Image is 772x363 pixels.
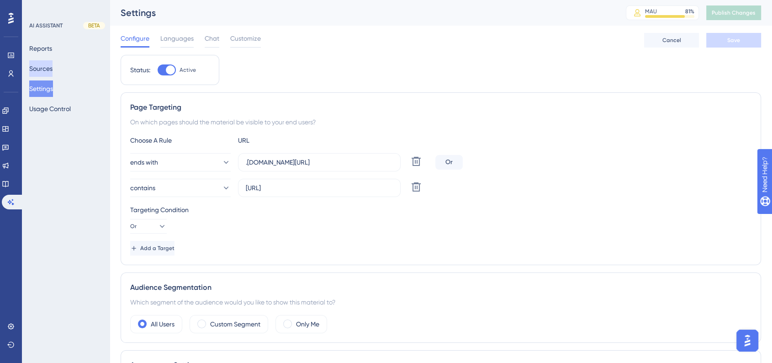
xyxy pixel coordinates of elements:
[130,204,751,215] div: Targeting Condition
[645,8,657,15] div: MAU
[151,319,174,330] label: All Users
[246,157,393,167] input: yourwebsite.com/path
[130,282,751,293] div: Audience Segmentation
[160,33,194,44] span: Languages
[29,101,71,117] button: Usage Control
[130,117,751,128] div: On which pages should the material be visible to your end users?
[130,241,174,256] button: Add a Target
[29,60,53,77] button: Sources
[296,319,319,330] label: Only Me
[130,219,167,234] button: Or
[130,157,158,168] span: ends with
[29,80,53,97] button: Settings
[29,40,52,57] button: Reports
[685,8,694,15] div: 81 %
[712,9,756,16] span: Publish Changes
[130,179,231,197] button: contains
[130,223,137,230] span: Or
[140,245,174,252] span: Add a Target
[21,2,57,13] span: Need Help?
[205,33,219,44] span: Chat
[121,6,603,19] div: Settings
[130,297,751,308] div: Which segment of the audience would you like to show this material to?
[130,64,150,75] div: Status:
[180,66,196,74] span: Active
[130,153,231,171] button: ends with
[435,155,463,170] div: Or
[734,327,761,354] iframe: UserGuiding AI Assistant Launcher
[210,319,260,330] label: Custom Segment
[706,33,761,48] button: Save
[727,37,740,44] span: Save
[662,37,681,44] span: Cancel
[130,182,155,193] span: contains
[121,33,149,44] span: Configure
[29,22,63,29] div: AI ASSISTANT
[644,33,699,48] button: Cancel
[130,135,231,146] div: Choose A Rule
[83,22,105,29] div: BETA
[230,33,261,44] span: Customize
[246,183,393,193] input: yourwebsite.com/path
[238,135,338,146] div: URL
[706,5,761,20] button: Publish Changes
[130,102,751,113] div: Page Targeting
